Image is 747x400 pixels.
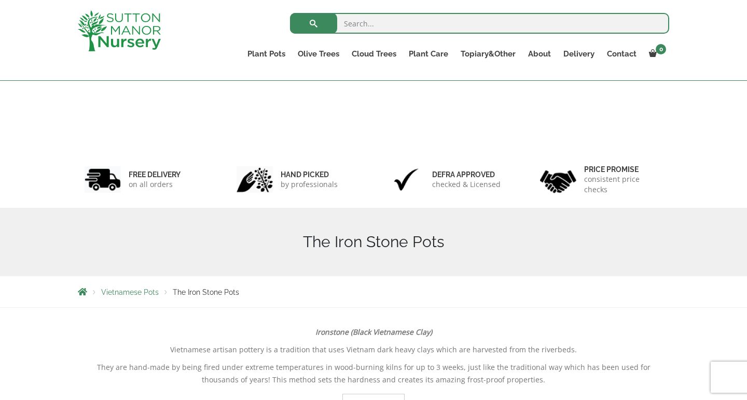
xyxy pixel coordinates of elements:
p: Vietnamese artisan pottery is a tradition that uses Vietnam dark heavy clays which are harvested ... [78,344,669,356]
a: Topiary&Other [454,47,522,61]
a: Olive Trees [292,47,345,61]
p: checked & Licensed [432,179,501,190]
h6: hand picked [281,170,338,179]
img: logo [78,10,161,51]
nav: Breadcrumbs [78,288,669,296]
h1: The Iron Stone Pots [78,233,669,251]
a: Plant Pots [241,47,292,61]
p: consistent price checks [584,174,663,195]
h6: FREE DELIVERY [129,170,181,179]
img: 4.jpg [540,164,576,195]
span: 0 [656,44,666,54]
a: About [522,47,557,61]
img: 3.jpg [388,166,424,193]
img: 2.jpg [237,166,273,193]
a: Delivery [557,47,601,61]
p: by professionals [281,179,338,190]
a: Plant Care [403,47,454,61]
p: on all orders [129,179,181,190]
a: Contact [601,47,643,61]
h6: Defra approved [432,170,501,179]
h6: Price promise [584,165,663,174]
span: The Iron Stone Pots [173,288,239,296]
input: Search... [290,13,669,34]
a: Cloud Trees [345,47,403,61]
img: 1.jpg [85,166,121,193]
p: They are hand-made by being fired under extreme temperatures in wood-burning kilns for up to 3 we... [78,361,669,386]
a: Vietnamese Pots [101,288,159,296]
strong: Ironstone (Black Vietnamese Clay) [315,327,432,337]
a: 0 [643,47,669,61]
